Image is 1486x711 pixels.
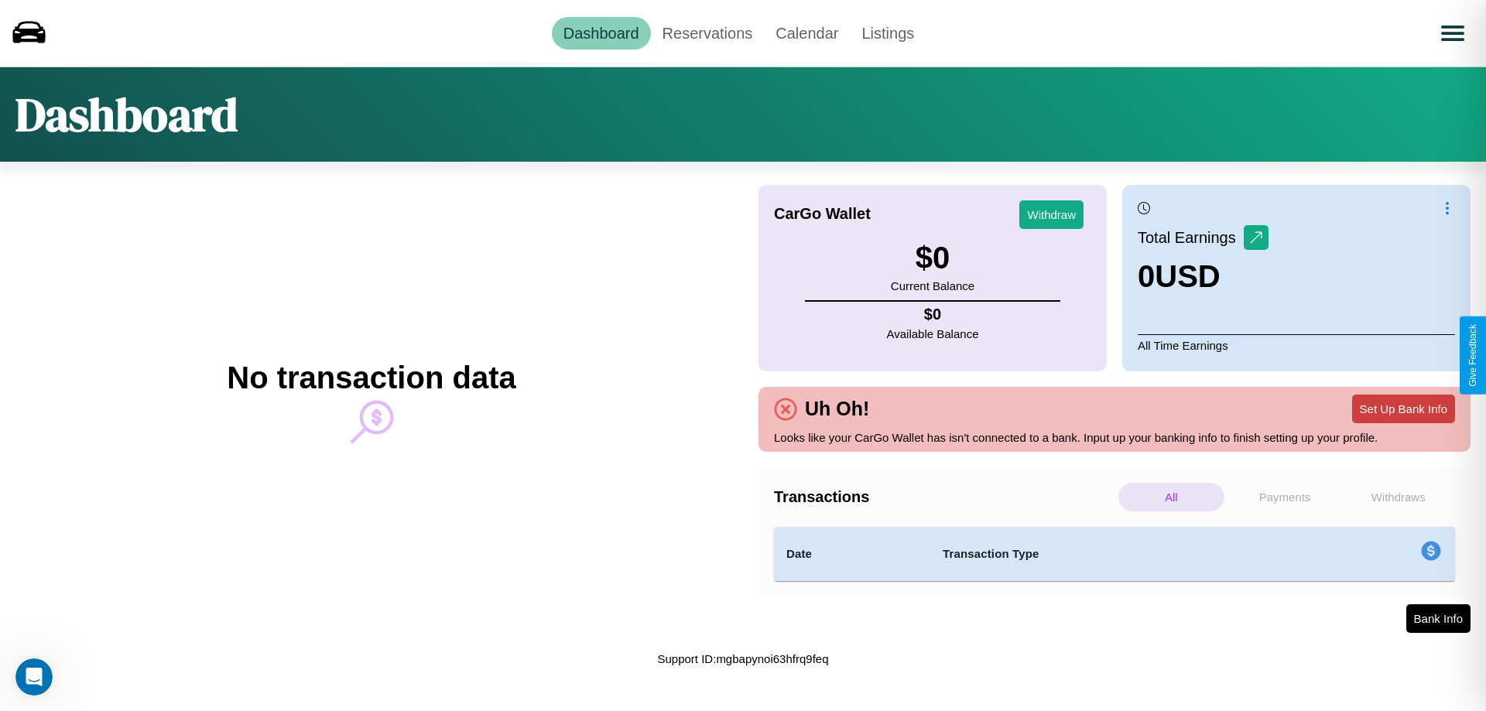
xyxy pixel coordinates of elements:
[1138,224,1244,251] p: Total Earnings
[1138,334,1455,356] p: All Time Earnings
[1431,12,1474,55] button: Open menu
[764,17,850,50] a: Calendar
[774,527,1455,581] table: simple table
[1345,483,1451,511] p: Withdraws
[227,361,515,395] h2: No transaction data
[943,545,1294,563] h4: Transaction Type
[774,205,871,223] h4: CarGo Wallet
[887,323,979,344] p: Available Balance
[887,306,979,323] h4: $ 0
[1118,483,1224,511] p: All
[850,17,926,50] a: Listings
[786,545,918,563] h4: Date
[15,658,53,696] iframe: Intercom live chat
[891,241,974,275] h3: $ 0
[891,275,974,296] p: Current Balance
[774,488,1114,506] h4: Transactions
[15,83,238,146] h1: Dashboard
[658,648,829,669] p: Support ID: mgbapynoi63hfrq9feq
[651,17,765,50] a: Reservations
[1467,324,1478,387] div: Give Feedback
[1352,395,1455,423] button: Set Up Bank Info
[1019,200,1084,229] button: Withdraw
[552,17,651,50] a: Dashboard
[774,427,1455,448] p: Looks like your CarGo Wallet has isn't connected to a bank. Input up your banking info to finish ...
[1138,259,1269,294] h3: 0 USD
[1406,604,1471,633] button: Bank Info
[797,398,877,420] h4: Uh Oh!
[1232,483,1338,511] p: Payments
